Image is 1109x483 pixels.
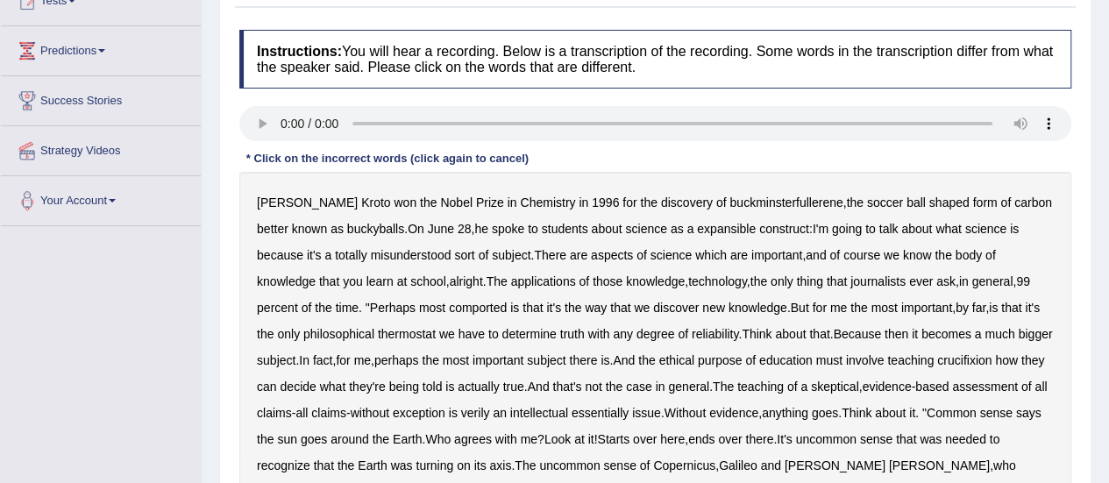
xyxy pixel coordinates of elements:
[331,222,344,236] b: as
[730,248,748,262] b: are
[636,327,675,341] b: degree
[812,301,826,315] b: for
[745,432,773,446] b: there
[729,301,787,315] b: knowledge
[520,195,575,210] b: Chemistry
[613,327,633,341] b: any
[588,432,594,446] b: it
[625,222,666,236] b: science
[787,380,798,394] b: of
[488,327,499,341] b: to
[476,195,504,210] b: Prize
[331,432,369,446] b: around
[489,458,511,472] b: axis
[920,432,942,446] b: was
[850,274,906,288] b: journalists
[718,432,742,446] b: over
[729,195,842,210] b: buckminsterfullerene
[995,353,1018,367] b: how
[295,406,308,420] b: all
[665,406,706,420] b: Without
[351,406,389,420] b: without
[850,301,867,315] b: the
[610,301,630,315] b: that
[539,458,600,472] b: uncommon
[830,301,847,315] b: me
[709,406,758,420] b: evidence
[909,406,915,420] b: it
[397,274,408,288] b: at
[626,274,685,288] b: knowledge
[277,432,297,446] b: sun
[751,248,802,262] b: important
[965,222,1006,236] b: science
[959,274,969,288] b: in
[459,327,485,341] b: have
[422,353,438,367] b: the
[501,327,556,341] b: determine
[622,195,636,210] b: for
[653,301,699,315] b: discover
[534,248,566,262] b: There
[879,222,899,236] b: talk
[492,248,530,262] b: subject
[1001,301,1021,315] b: that
[257,406,292,420] b: claims
[993,458,1016,472] b: who
[1016,274,1030,288] b: 99
[640,458,650,472] b: of
[771,274,793,288] b: only
[945,432,986,446] b: needed
[257,301,298,315] b: percent
[660,432,685,446] b: here
[719,458,757,472] b: Galileo
[638,353,655,367] b: the
[903,248,932,262] b: know
[552,380,581,394] b: that's
[449,301,507,315] b: comported
[661,195,713,210] b: discovery
[716,195,727,210] b: of
[777,432,792,446] b: It's
[292,222,327,236] b: known
[906,195,926,210] b: ball
[915,380,949,394] b: based
[846,353,885,367] b: involve
[791,301,809,315] b: But
[374,353,419,367] b: perhaps
[419,301,445,315] b: most
[698,353,743,367] b: purpose
[510,301,519,315] b: is
[811,380,858,394] b: skeptical
[425,432,451,446] b: Who
[827,274,847,288] b: that
[640,195,657,210] b: the
[443,353,469,367] b: most
[979,406,1012,420] b: sense
[495,432,517,446] b: with
[832,222,862,236] b: going
[829,248,840,262] b: of
[653,458,715,472] b: Copernicus
[972,301,986,315] b: far
[588,327,610,341] b: with
[572,406,629,420] b: essentially
[579,195,588,210] b: in
[884,248,899,262] b: we
[1,126,201,170] a: Strategy Videos
[737,380,784,394] b: teaching
[937,353,992,367] b: crucifixion
[921,327,971,341] b: becomes
[601,353,609,367] b: is
[658,353,693,367] b: ethical
[457,458,471,472] b: on
[956,248,982,262] b: body
[428,222,454,236] b: June
[686,222,693,236] b: a
[935,248,951,262] b: the
[887,353,934,367] b: teaching
[314,458,334,472] b: that
[474,222,488,236] b: he
[843,248,880,262] b: course
[809,327,829,341] b: that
